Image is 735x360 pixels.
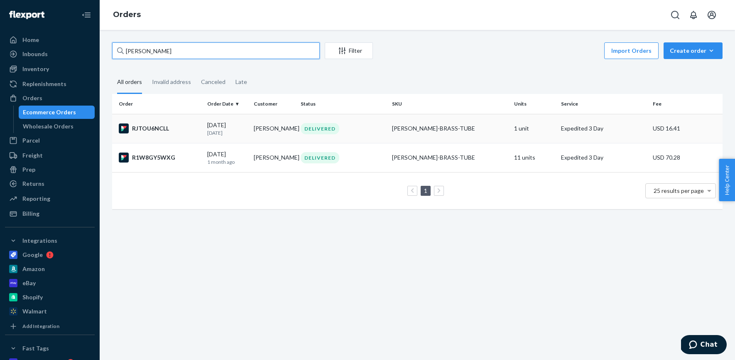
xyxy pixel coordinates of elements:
[152,71,191,93] div: Invalid address
[78,7,95,23] button: Close Navigation
[9,11,44,19] img: Flexport logo
[22,94,42,102] div: Orders
[5,342,95,355] button: Fast Tags
[22,36,39,44] div: Home
[649,143,723,172] td: USD 70.28
[558,94,649,114] th: Service
[5,163,95,176] a: Prep
[22,50,48,58] div: Inbounds
[113,10,141,19] a: Orders
[207,129,247,136] p: [DATE]
[703,7,720,23] button: Open account menu
[664,42,723,59] button: Create order
[511,143,558,172] td: 11 units
[22,165,35,174] div: Prep
[301,152,339,163] div: DELIVERED
[22,65,49,73] div: Inventory
[301,123,339,134] div: DELIVERED
[392,124,507,133] div: [PERSON_NAME]-BRASS-TUBE
[561,153,646,162] p: Expedited 3 Day
[389,94,511,114] th: SKU
[649,94,723,114] th: Fee
[5,234,95,247] button: Integrations
[392,153,507,162] div: [PERSON_NAME]-BRASS-TUBE
[5,305,95,318] a: Walmart
[5,177,95,190] a: Returns
[5,47,95,61] a: Inbounds
[207,158,247,165] p: 1 month ago
[561,124,646,133] p: Expedited 3 Day
[22,136,40,145] div: Parcel
[235,71,247,93] div: Late
[22,251,43,259] div: Google
[117,71,142,94] div: All orders
[207,150,247,165] div: [DATE]
[5,248,95,261] a: Google
[22,195,50,203] div: Reporting
[22,265,45,273] div: Amazon
[22,293,43,301] div: Shopify
[511,94,558,114] th: Units
[22,180,44,188] div: Returns
[204,94,251,114] th: Order Date
[19,120,95,133] a: Wholesale Orders
[5,134,95,147] a: Parcel
[201,71,225,93] div: Canceled
[250,143,297,172] td: [PERSON_NAME]
[719,159,735,201] button: Help Center
[250,114,297,143] td: [PERSON_NAME]
[22,323,59,330] div: Add Integration
[22,80,66,88] div: Replenishments
[604,42,659,59] button: Import Orders
[654,187,704,194] span: 25 results per page
[422,187,429,194] a: Page 1 is your current page
[5,291,95,304] a: Shopify
[112,94,204,114] th: Order
[5,276,95,290] a: eBay
[22,307,47,316] div: Walmart
[5,321,95,331] a: Add Integration
[22,237,57,245] div: Integrations
[5,62,95,76] a: Inventory
[297,94,389,114] th: Status
[106,3,147,27] ol: breadcrumbs
[325,47,372,55] div: Filter
[19,106,95,119] a: Ecommerce Orders
[5,91,95,105] a: Orders
[22,279,36,287] div: eBay
[22,210,39,218] div: Billing
[22,151,43,160] div: Freight
[207,121,247,136] div: [DATE]
[5,33,95,47] a: Home
[23,108,76,116] div: Ecommerce Orders
[667,7,684,23] button: Open Search Box
[119,153,201,163] div: R1W8GY5WXG
[681,335,727,356] iframe: Abre un widget desde donde se puede chatear con uno de los agentes
[5,262,95,276] a: Amazon
[325,42,373,59] button: Filter
[649,114,723,143] td: USD 16.41
[685,7,702,23] button: Open notifications
[5,149,95,162] a: Freight
[22,344,49,353] div: Fast Tags
[23,122,73,131] div: Wholesale Orders
[5,77,95,91] a: Replenishments
[511,114,558,143] td: 1 unit
[5,207,95,220] a: Billing
[670,47,716,55] div: Create order
[5,192,95,205] a: Reporting
[112,42,320,59] input: Search orders
[254,100,294,107] div: Customer
[119,123,201,133] div: RJTOU6NCLL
